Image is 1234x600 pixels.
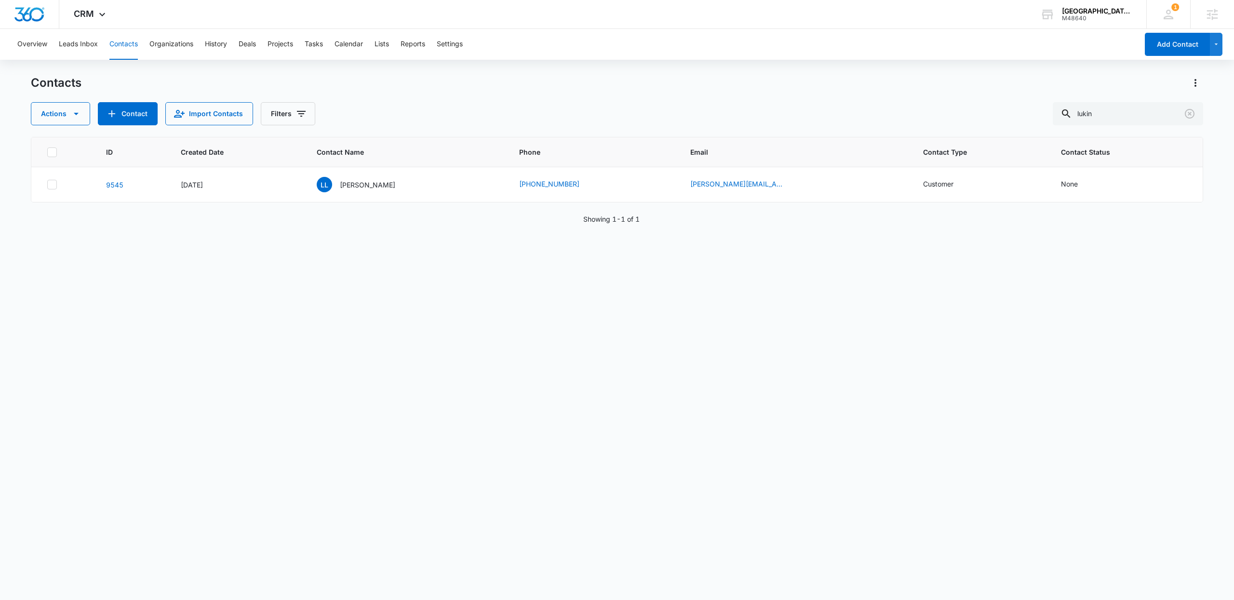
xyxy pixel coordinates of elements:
button: Lists [375,29,389,60]
div: account id [1062,15,1132,22]
span: CRM [74,9,94,19]
button: Actions [1188,75,1203,91]
h1: Contacts [31,76,81,90]
span: ID [106,147,144,157]
div: None [1061,179,1078,189]
button: Clear [1182,106,1197,121]
span: 1 [1171,3,1179,11]
a: Navigate to contact details page for Lorraine Lukin Bartlett [106,181,123,189]
button: Reports [401,29,425,60]
button: Projects [268,29,293,60]
span: Email [690,147,886,157]
div: Contact Name - Lorraine Lukin Bartlett - Select to Edit Field [317,177,413,192]
div: account name [1062,7,1132,15]
div: Email - lorraine@tangerinetravel.com - Select to Edit Field [690,179,804,190]
span: Created Date [181,147,280,157]
span: Contact Name [317,147,482,157]
button: Leads Inbox [59,29,98,60]
button: Actions [31,102,90,125]
button: Calendar [335,29,363,60]
button: Filters [261,102,315,125]
button: Import Contacts [165,102,253,125]
div: Phone - (425) 354-6915 - Select to Edit Field [519,179,597,190]
span: Phone [519,147,653,157]
div: notifications count [1171,3,1179,11]
p: [PERSON_NAME] [340,180,395,190]
p: Showing 1-1 of 1 [583,214,640,224]
span: LL [317,177,332,192]
button: Add Contact [98,102,158,125]
button: Organizations [149,29,193,60]
button: Add Contact [1145,33,1210,56]
input: Search Contacts [1053,102,1203,125]
div: Contact Status - None - Select to Edit Field [1061,179,1095,190]
button: Tasks [305,29,323,60]
span: Contact Status [1061,147,1173,157]
a: [PHONE_NUMBER] [519,179,579,189]
button: Settings [437,29,463,60]
button: Contacts [109,29,138,60]
button: Overview [17,29,47,60]
button: Deals [239,29,256,60]
a: [PERSON_NAME][EMAIL_ADDRESS][DOMAIN_NAME] [690,179,787,189]
div: [DATE] [181,180,294,190]
div: Contact Type - Customer - Select to Edit Field [923,179,971,190]
span: Contact Type [923,147,1024,157]
button: History [205,29,227,60]
div: Customer [923,179,953,189]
